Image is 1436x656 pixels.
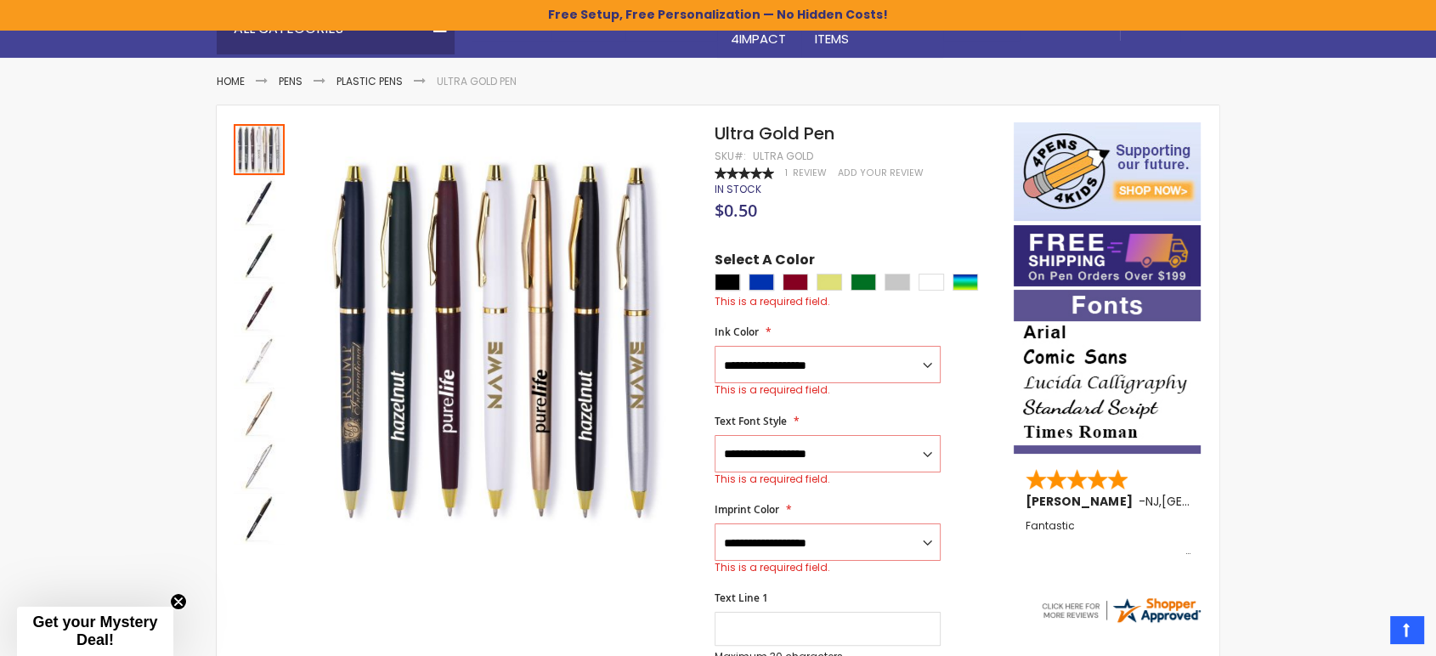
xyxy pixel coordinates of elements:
[715,383,941,397] div: This is a required field.
[715,274,740,291] div: Black
[234,387,285,438] img: Ultra Gold Pen
[715,561,941,574] div: This is a required field.
[715,122,834,145] span: Ultra Gold Pen
[753,150,813,163] div: Ultra Gold
[1039,595,1202,625] img: 4pens.com widget logo
[793,167,827,179] span: Review
[234,122,286,175] div: Ultra Gold Pen
[279,74,302,88] a: Pens
[1014,225,1201,286] img: Free shipping on orders over $199
[731,13,788,48] span: 4Pens 4impact
[919,274,944,291] div: White
[715,149,746,163] strong: SKU
[234,438,286,491] div: Ultra Gold Pen
[715,472,941,486] div: This is a required field.
[1014,122,1201,221] img: 4pens 4 kids
[234,335,285,386] img: Ultra Gold Pen
[17,607,173,656] div: Get your Mystery Deal!Close teaser
[715,591,768,605] span: Text Line 1
[234,175,286,228] div: Ultra Gold Pen
[32,614,157,648] span: Get your Mystery Deal!
[1051,13,1106,31] span: Specials
[437,75,517,88] li: Ultra Gold Pen
[715,167,774,179] div: 100%
[715,199,757,222] span: $0.50
[1026,493,1138,510] span: [PERSON_NAME]
[851,274,876,291] div: Green
[234,280,286,333] div: Ultra Gold Pen
[715,502,779,517] span: Imprint Color
[715,414,787,428] span: Text Font Style
[336,74,403,88] a: Plastic Pens
[715,251,815,274] span: Select A Color
[582,13,612,31] span: Pens
[303,147,692,535] img: Ultra Gold Pen
[1138,493,1286,510] span: - ,
[234,440,285,491] img: Ultra Gold Pen
[838,167,924,179] a: Add Your Review
[234,229,285,280] img: Ultra Gold Pen
[1134,13,1167,31] span: Blog
[817,274,842,291] div: Gold
[715,325,759,339] span: Ink Color
[785,167,829,179] a: 1 Review
[885,274,910,291] div: Silver
[974,13,1006,31] span: Rush
[785,167,788,179] span: 1
[217,74,245,88] a: Home
[234,177,285,228] img: Ultra Gold Pen
[1026,520,1190,557] div: Fantastic
[1039,614,1202,629] a: 4pens.com certificate URL
[1145,493,1158,510] span: NJ
[1014,290,1201,454] img: font-personalization-examples
[815,13,930,48] span: 4PROMOTIONAL ITEMS
[234,228,286,280] div: Ultra Gold Pen
[656,13,704,31] span: Pencils
[234,491,285,544] div: Ultra Gold Pen
[715,183,761,196] div: Availability
[503,13,538,31] span: Home
[234,333,286,386] div: Ultra Gold Pen
[715,182,761,196] span: In stock
[170,593,187,610] button: Close teaser
[953,274,978,291] div: Assorted
[715,295,997,308] div: This is a required field.
[801,3,943,59] a: 4PROMOTIONALITEMS
[234,493,285,544] img: Ultra Gold Pen
[234,386,286,438] div: Ultra Gold Pen
[717,3,801,59] a: 4Pens4impact
[783,274,808,291] div: Burgundy
[749,274,774,291] div: Blue
[1161,493,1286,510] span: [GEOGRAPHIC_DATA]
[234,282,285,333] img: Ultra Gold Pen
[1296,610,1436,656] iframe: Google Customer Reviews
